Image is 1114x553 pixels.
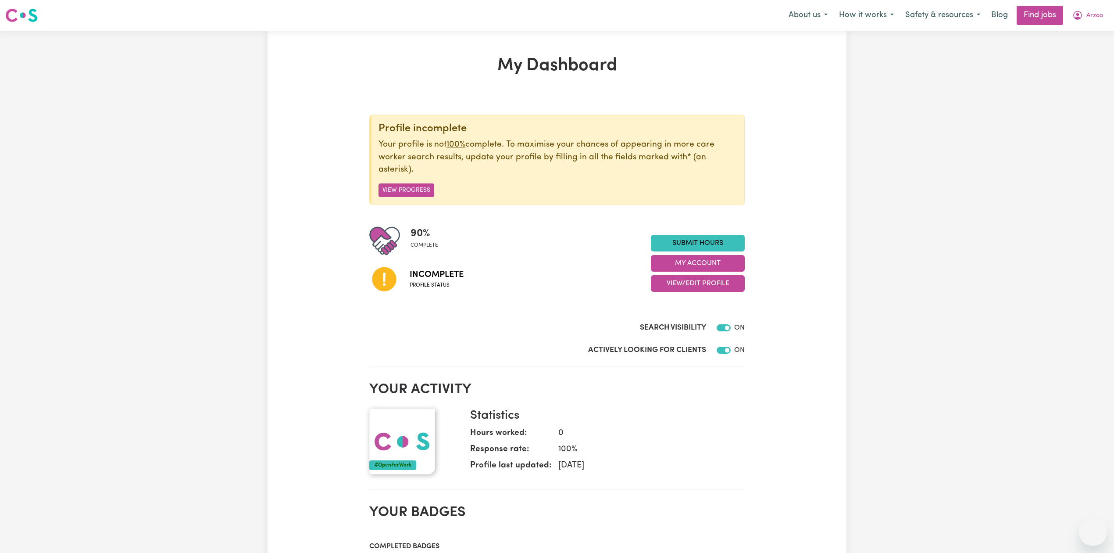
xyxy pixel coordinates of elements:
button: My Account [651,255,745,272]
dt: Response rate: [470,443,551,460]
span: Arzoo [1086,11,1103,21]
label: Actively Looking for Clients [588,345,706,356]
span: 90 % [411,226,438,241]
button: My Account [1067,6,1109,25]
p: Your profile is not complete. To maximise your chances of appearing in more care worker search re... [378,139,737,176]
span: ON [734,347,745,354]
u: 100% [446,140,465,149]
span: complete [411,241,438,249]
dd: 0 [551,427,738,440]
button: About us [783,6,833,25]
img: Your profile picture [369,409,435,474]
dd: [DATE] [551,460,738,472]
button: Safety & resources [900,6,986,25]
a: Find jobs [1017,6,1063,25]
a: Blog [986,6,1013,25]
h2: Your badges [369,504,745,521]
h2: Your activity [369,381,745,398]
dt: Profile last updated: [470,460,551,476]
div: Profile completeness: 90% [411,226,445,256]
div: #OpenForWork [369,460,416,470]
img: Careseekers logo [5,7,38,23]
button: View Progress [378,183,434,197]
button: How it works [833,6,900,25]
dd: 100 % [551,443,738,456]
span: Incomplete [410,268,464,281]
span: ON [734,324,745,331]
h3: Statistics [470,409,738,424]
span: Profile status [410,281,464,289]
a: Submit Hours [651,235,745,251]
label: Search Visibility [640,322,706,334]
a: Careseekers logo [5,5,38,25]
iframe: Button to launch messaging window [1079,518,1107,546]
button: View/Edit Profile [651,275,745,292]
dt: Hours worked: [470,427,551,443]
h3: Completed badges [369,542,745,551]
div: Profile incomplete [378,122,737,135]
h1: My Dashboard [369,55,745,76]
